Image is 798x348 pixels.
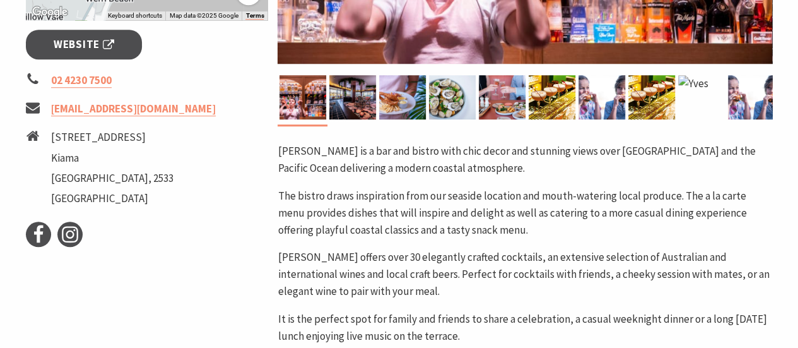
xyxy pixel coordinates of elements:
[728,75,775,119] img: Yves
[278,143,772,177] p: [PERSON_NAME] is a bar and bistro with chic decor and stunning views over [GEOGRAPHIC_DATA] and t...
[26,30,143,59] a: Website
[379,75,426,119] img: Food
[628,75,675,119] img: Yves
[54,36,114,53] span: Website
[107,11,161,20] button: Keyboard shortcuts
[279,75,326,119] img: Bar
[529,75,575,119] img: Yves
[578,75,625,119] img: Yves
[278,249,772,301] p: [PERSON_NAME] offers over 30 elegantly crafted cocktails, an extensive selection of Australian an...
[51,102,216,116] a: [EMAIL_ADDRESS][DOMAIN_NAME]
[429,75,476,119] img: Food
[51,150,173,167] li: Kiama
[278,188,772,239] p: The bistro draws inspiration from our seaside location and mouth-watering local produce. The a la...
[29,4,71,20] a: Open this area in Google Maps (opens a new window)
[51,129,173,146] li: [STREET_ADDRESS]
[29,4,71,20] img: Google
[479,75,525,119] img: Dinner
[51,170,173,187] li: [GEOGRAPHIC_DATA], 2533
[678,75,725,119] img: Yves
[51,190,173,207] li: [GEOGRAPHIC_DATA]
[278,311,772,345] p: It is the perfect spot for family and friends to share a celebration, a casual weeknight dinner o...
[245,12,264,20] a: Terms (opens in new tab)
[51,73,112,88] a: 02 4230 7500
[329,75,376,119] img: Internal
[169,12,238,19] span: Map data ©2025 Google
